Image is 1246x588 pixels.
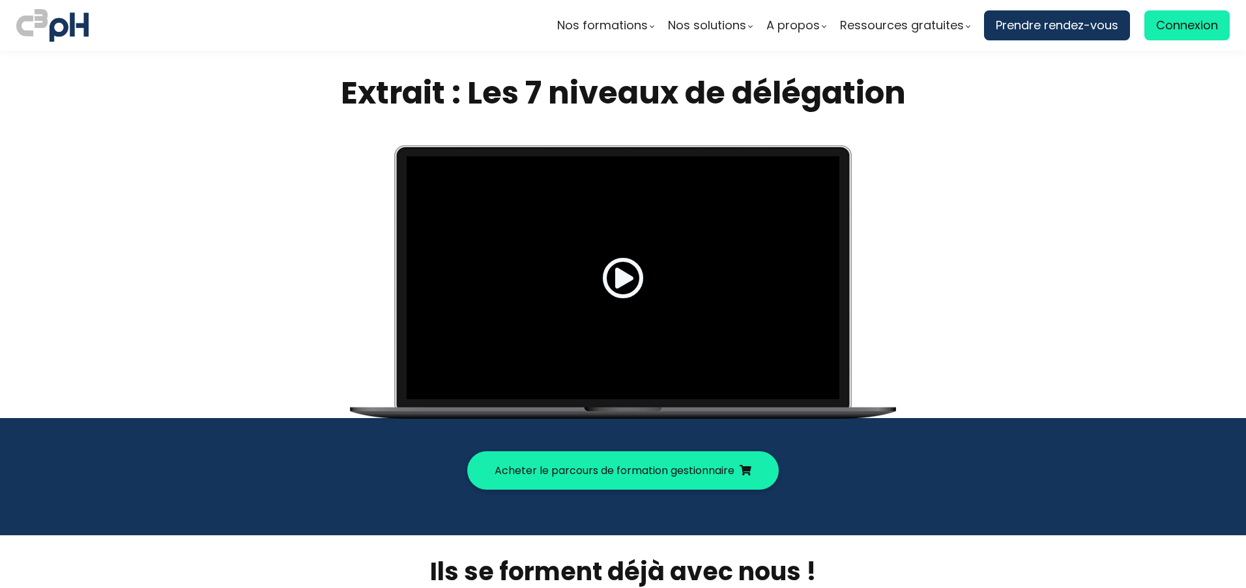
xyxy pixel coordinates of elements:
a: Connexion [1144,10,1230,40]
button: Acheter le parcours de formation gestionnaire [467,451,779,490]
span: A propos [766,16,820,35]
img: logo C3PH [16,7,89,44]
span: Ressources gratuites [840,16,964,35]
span: Prendre rendez-vous [996,16,1118,35]
span: Connexion [1156,16,1218,35]
span: Acheter le parcours de formation gestionnaire [495,462,734,479]
h2: Ils se forment déjà avec nous ! [242,555,1004,588]
span: Nos formations [557,16,648,35]
h1: Extrait : Les 7 niveaux de délégation [258,74,988,113]
a: Prendre rendez-vous [984,10,1130,40]
span: Nos solutions [668,16,746,35]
